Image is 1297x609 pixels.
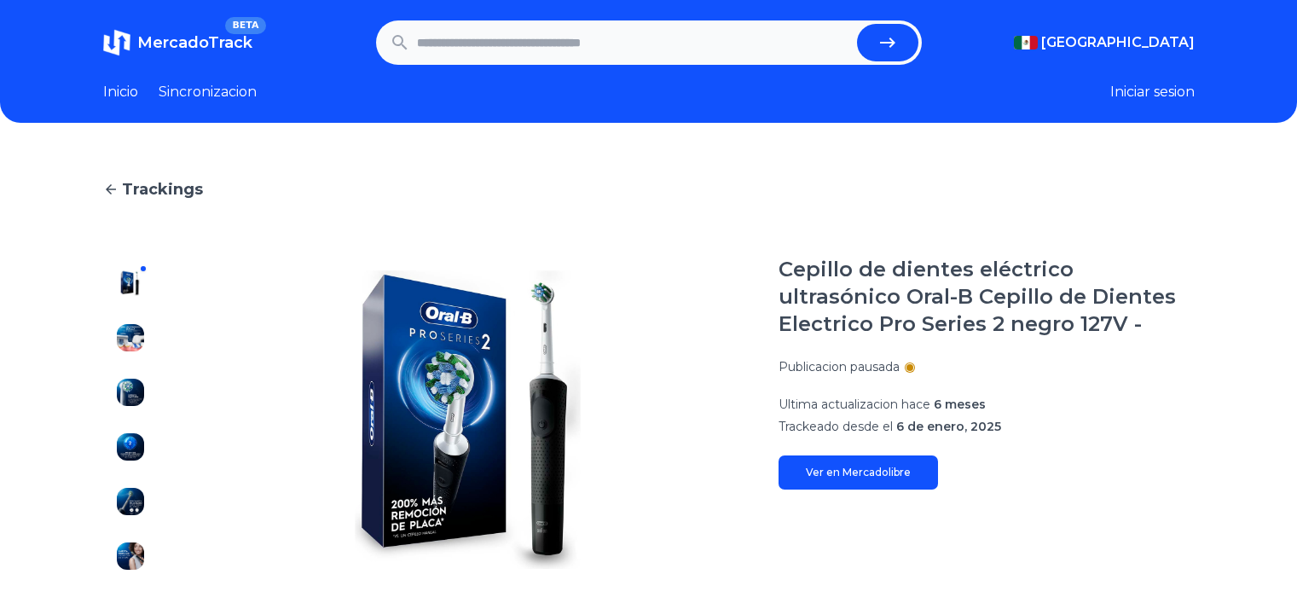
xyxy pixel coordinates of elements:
[1014,36,1038,49] img: Mexico
[103,82,138,102] a: Inicio
[779,455,938,490] a: Ver en Mercadolibre
[103,29,130,56] img: MercadoTrack
[117,433,144,461] img: Cepillo de dientes eléctrico ultrasónico Oral-B Cepillo de Dientes Electrico Pro Series 2 negro 1...
[779,397,930,412] span: Ultima actualizacion hace
[117,270,144,297] img: Cepillo de dientes eléctrico ultrasónico Oral-B Cepillo de Dientes Electrico Pro Series 2 negro 1...
[103,177,1195,201] a: Trackings
[779,419,893,434] span: Trackeado desde el
[137,33,252,52] span: MercadoTrack
[779,256,1195,338] h1: Cepillo de dientes eléctrico ultrasónico Oral-B Cepillo de Dientes Electrico Pro Series 2 negro 1...
[117,324,144,351] img: Cepillo de dientes eléctrico ultrasónico Oral-B Cepillo de Dientes Electrico Pro Series 2 negro 1...
[1041,32,1195,53] span: [GEOGRAPHIC_DATA]
[896,419,1001,434] span: 6 de enero, 2025
[117,542,144,570] img: Cepillo de dientes eléctrico ultrasónico Oral-B Cepillo de Dientes Electrico Pro Series 2 negro 1...
[225,17,265,34] span: BETA
[117,488,144,515] img: Cepillo de dientes eléctrico ultrasónico Oral-B Cepillo de Dientes Electrico Pro Series 2 negro 1...
[117,379,144,406] img: Cepillo de dientes eléctrico ultrasónico Oral-B Cepillo de Dientes Electrico Pro Series 2 negro 1...
[192,256,744,583] img: Cepillo de dientes eléctrico ultrasónico Oral-B Cepillo de Dientes Electrico Pro Series 2 negro 1...
[159,82,257,102] a: Sincronizacion
[1014,32,1195,53] button: [GEOGRAPHIC_DATA]
[103,29,252,56] a: MercadoTrackBETA
[1110,82,1195,102] button: Iniciar sesion
[934,397,986,412] span: 6 meses
[779,358,900,375] p: Publicacion pausada
[122,177,203,201] span: Trackings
